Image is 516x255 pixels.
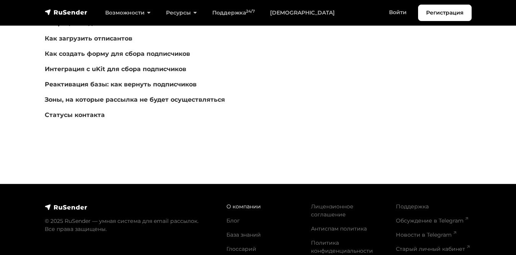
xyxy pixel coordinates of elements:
p: © 2025 RuSender — умная система для email рассылок. Все права защищены. [45,217,217,233]
a: Новости в Telegram [396,231,456,238]
a: Реактивация базы: как вернуть подписчиков [45,81,197,88]
a: Войти [381,5,414,20]
a: Глоссарий [226,245,256,252]
a: Блог [226,217,240,224]
a: [DEMOGRAPHIC_DATA] [262,5,342,21]
a: Возможности [98,5,158,21]
a: Поддержка [396,203,429,210]
a: Регистрация [418,5,472,21]
img: RuSender [45,8,88,16]
a: База знаний [226,231,261,238]
img: RuSender [45,203,88,211]
a: Политика конфиденциальности [311,239,373,254]
a: Антиспам политика [311,225,367,232]
a: Как создать форму для сбора подписчиков [45,50,190,57]
a: Обсуждение в Telegram [396,217,468,224]
a: О компании [226,203,261,210]
sup: 24/7 [246,9,255,14]
a: Интеграция с uKit для сбора подписчиков [45,65,186,73]
a: Статусы контакта [45,111,105,119]
a: Ресурсы [158,5,205,21]
a: Старый личный кабинет [396,245,470,252]
a: Поддержка24/7 [205,5,262,21]
a: Зоны, на которые рассылка не будет осуществляться [45,96,225,103]
a: Лицензионное соглашение [311,203,353,218]
a: Как загрузить отписантов [45,35,132,42]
